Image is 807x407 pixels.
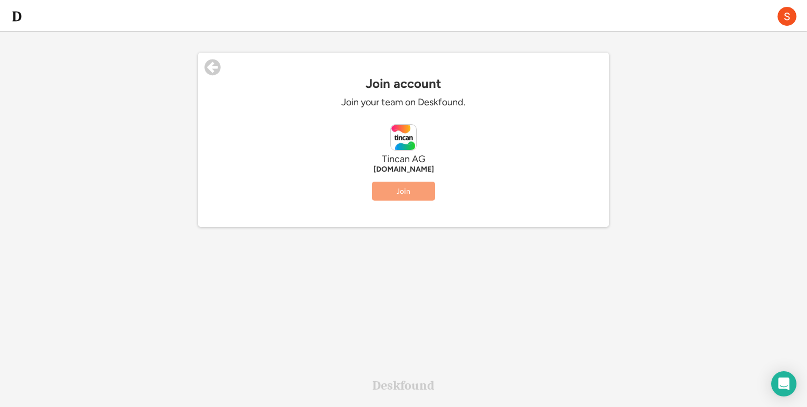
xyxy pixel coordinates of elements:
div: Join account [198,76,609,91]
div: Tincan AG [245,153,562,165]
div: [DOMAIN_NAME] [245,165,562,174]
img: tincan.ch [391,125,416,150]
div: Deskfound [372,379,435,392]
button: Join [372,182,435,201]
img: ACg8ocIPnydTdfhGRcikGJYqkPiic1Vv5j8yFnWjDbxKwexz4BJ4eg=s96-c [778,7,796,26]
img: d-whitebg.png [11,10,23,23]
div: Join your team on Deskfound. [245,96,562,108]
div: Open Intercom Messenger [771,371,796,396]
